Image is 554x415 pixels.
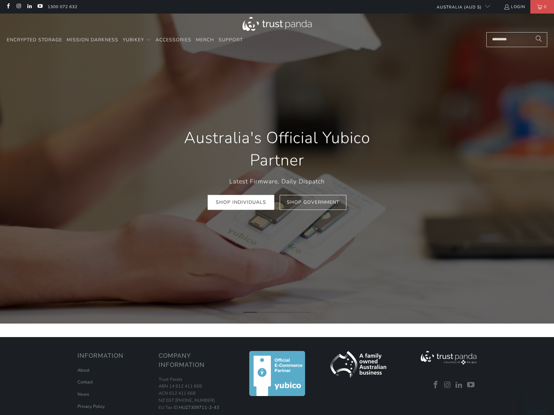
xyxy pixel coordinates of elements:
[208,195,274,210] a: Shop Individuals
[48,3,77,11] a: 1300 072 632
[37,4,43,9] a: Trust Panda Australia on YouTube
[165,127,389,172] h1: Australia's Official Yubico Partner
[530,32,547,47] button: Search
[454,381,464,390] a: Trust Panda Australia on LinkedIn
[7,32,62,48] a: Encrypted Storage
[67,37,118,43] span: Mission Darkness
[7,32,243,48] nav: Translation missing: en.navigation.header.main_nav
[442,381,453,390] a: Trust Panda Australia on Instagram
[243,17,312,31] img: Trust Panda Australia
[123,37,144,43] span: YubiKey
[26,4,32,9] a: Trust Panda Australia on LinkedIn
[16,4,21,9] a: Trust Panda Australia on Instagram
[243,312,257,313] li: Page dot 1
[77,403,105,410] a: Privacy Policy
[196,37,214,43] span: Merch
[284,312,297,313] li: Page dot 4
[527,388,549,410] iframe: Button to launch messaging window
[123,32,151,48] summary: YubiKey
[218,32,243,48] a: Support
[270,312,284,313] li: Page dot 3
[257,312,270,313] li: Page dot 2
[466,381,476,390] a: Trust Panda Australia on YouTube
[280,195,346,210] a: Shop Government
[297,312,311,313] li: Page dot 5
[77,379,93,385] a: Contact
[165,177,389,186] p: Latest Firmware, Daily Dispatch
[156,32,191,48] a: Accessories
[5,4,11,9] a: Trust Panda Australia on Facebook
[218,37,243,43] span: Support
[179,404,219,411] a: HU27309711-2-43
[156,37,191,43] span: Accessories
[504,3,525,11] a: Login
[196,32,214,48] a: Merch
[431,381,441,390] a: Trust Panda Australia on Facebook
[7,37,62,43] span: Encrypted Storage
[77,391,89,397] a: News
[77,367,90,373] a: About
[67,32,118,48] a: Mission Darkness
[486,32,547,47] input: Search...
